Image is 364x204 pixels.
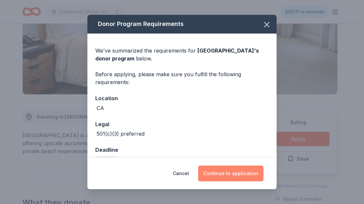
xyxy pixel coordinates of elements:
div: 501(c)(3) preferred [97,130,145,138]
div: Rolling [97,156,118,165]
div: Legal [95,120,269,128]
div: We've summarized the requirements for below. [95,47,269,62]
div: Before applying, please make sure you fulfill the following requirements: [95,70,269,86]
button: Cancel [173,166,189,181]
div: Location [95,94,269,102]
button: Continue to application [198,166,263,181]
div: Donor Program Requirements [87,15,277,34]
div: Deadline [95,146,269,154]
div: CA [97,104,104,112]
